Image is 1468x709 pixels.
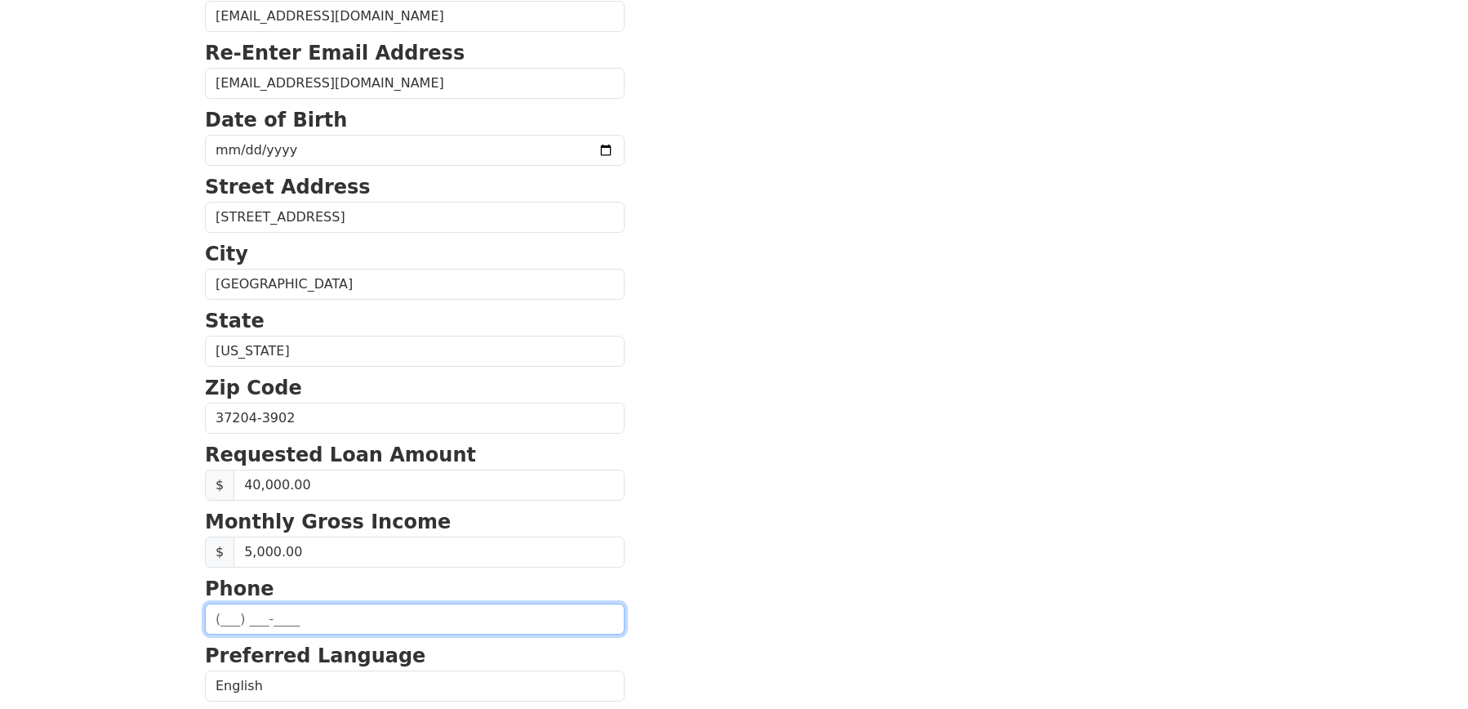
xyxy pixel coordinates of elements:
[205,269,625,300] input: City
[205,470,234,501] span: $
[205,1,625,32] input: Email Address
[205,604,625,635] input: (___) ___-____
[205,537,234,568] span: $
[205,577,274,600] strong: Phone
[205,507,625,537] p: Monthly Gross Income
[205,403,625,434] input: Zip Code
[205,377,302,399] strong: Zip Code
[234,537,625,568] input: Monthly Gross Income
[205,644,425,667] strong: Preferred Language
[234,470,625,501] input: Requested Loan Amount
[205,109,347,132] strong: Date of Birth
[205,42,465,65] strong: Re-Enter Email Address
[205,68,625,99] input: Re-Enter Email Address
[205,444,476,466] strong: Requested Loan Amount
[205,202,625,233] input: Street Address
[205,176,371,198] strong: Street Address
[205,243,248,265] strong: City
[205,310,265,332] strong: State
